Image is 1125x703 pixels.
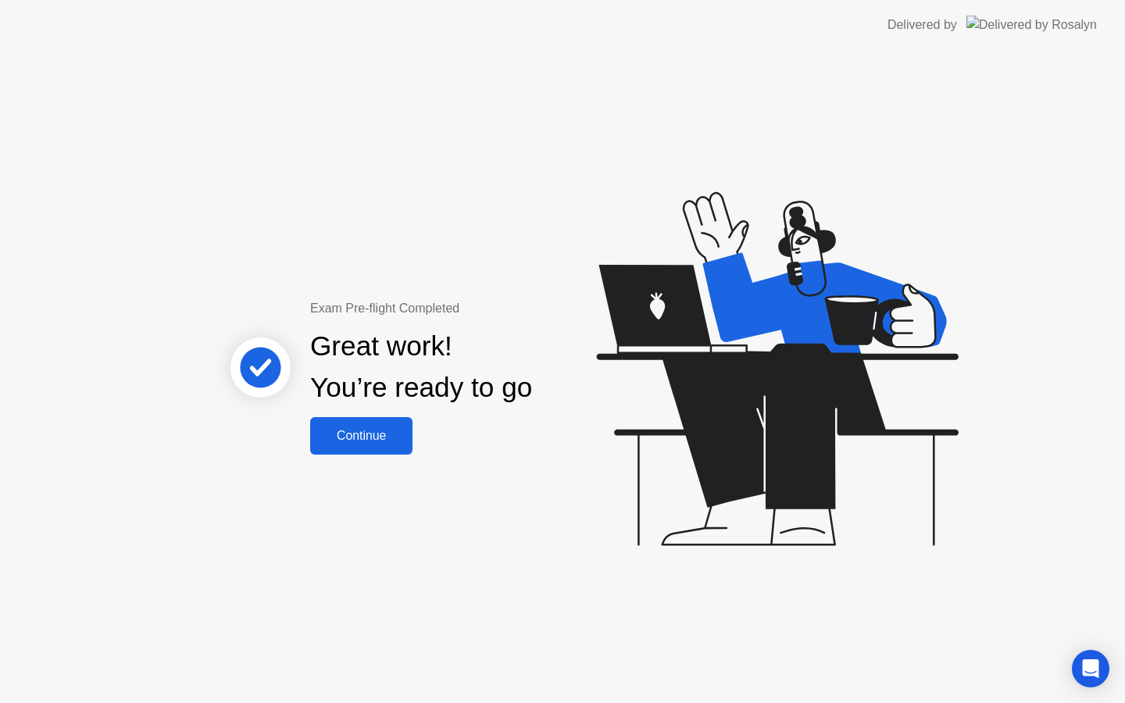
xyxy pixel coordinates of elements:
div: Continue [315,429,408,443]
div: Delivered by [887,16,957,34]
button: Continue [310,417,412,455]
div: Open Intercom Messenger [1072,650,1109,687]
div: Great work! You’re ready to go [310,326,532,409]
img: Delivered by Rosalyn [966,16,1097,34]
div: Exam Pre-flight Completed [310,299,633,318]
